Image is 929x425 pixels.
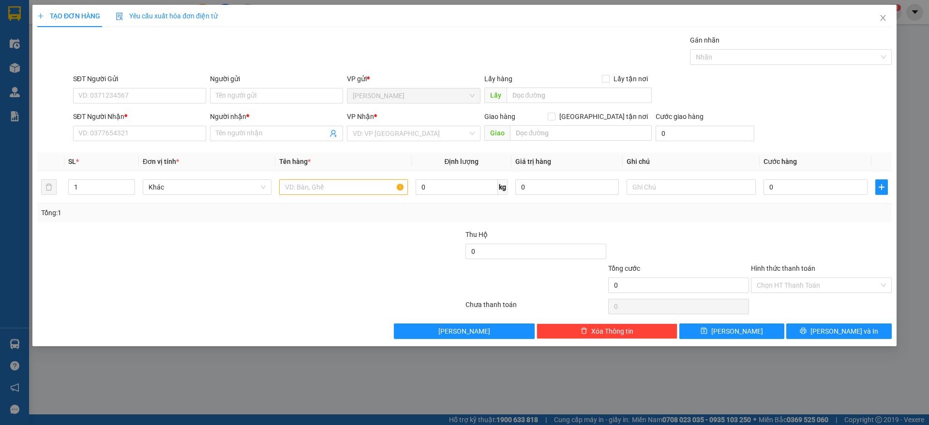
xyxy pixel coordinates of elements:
[8,30,86,42] div: .
[484,113,515,120] span: Giao hàng
[347,73,480,84] div: VP gửi
[143,158,179,165] span: Đơn vị tính
[810,326,878,337] span: [PERSON_NAME] và In
[73,73,206,84] div: SĐT Người Gửi
[465,231,488,238] span: Thu Hộ
[439,326,491,337] span: [PERSON_NAME]
[751,264,815,272] label: Hình thức thanh toán
[279,179,408,195] input: VD: Bàn, Ghế
[92,57,154,141] span: 568 HOÀNG VĂN THỤ P4 TÂN BÌNH
[68,158,76,165] span: SL
[464,299,607,316] div: Chưa thanh toán
[347,113,375,120] span: VP Nhận
[37,13,44,19] span: plus
[116,12,218,20] span: Yêu cầu xuất hóa đơn điện tử
[92,62,105,72] span: TC:
[210,111,343,122] div: Người nhận
[656,113,704,120] label: Cước giao hàng
[92,8,160,31] div: GH Tận Nơi
[787,323,892,339] button: printer[PERSON_NAME] và In
[608,264,640,272] span: Tổng cước
[353,88,475,103] span: Gia Kiệm
[498,179,508,195] span: kg
[8,8,86,30] div: [PERSON_NAME]
[92,43,160,57] div: 0985258047
[41,207,359,218] div: Tổng: 1
[627,179,756,195] input: Ghi Chú
[8,8,23,18] span: Gửi:
[37,12,100,20] span: TẠO ĐƠN HÀNG
[394,323,535,339] button: [PERSON_NAME]
[330,130,338,137] span: user-add
[515,179,619,195] input: 0
[610,73,652,84] span: Lấy tận nơi
[484,125,510,141] span: Giao
[800,327,807,335] span: printer
[92,31,160,43] div: .
[875,179,888,195] button: plus
[41,179,57,195] button: delete
[279,158,311,165] span: Tên hàng
[507,88,652,103] input: Dọc đường
[679,323,784,339] button: save[PERSON_NAME]
[210,73,343,84] div: Người gửi
[484,75,512,83] span: Lấy hàng
[555,111,652,122] span: [GEOGRAPHIC_DATA] tận nơi
[623,152,760,171] th: Ghi chú
[876,183,887,191] span: plus
[515,158,551,165] span: Giá trị hàng
[690,36,719,44] label: Gán nhãn
[484,88,507,103] span: Lấy
[8,42,86,55] div: 0787079779
[869,5,897,32] button: Close
[149,180,266,194] span: Khác
[510,125,652,141] input: Dọc đường
[656,126,754,141] input: Cước giao hàng
[701,327,708,335] span: save
[879,14,887,22] span: close
[92,9,116,19] span: Nhận:
[581,327,587,335] span: delete
[537,323,678,339] button: deleteXóa Thông tin
[712,326,764,337] span: [PERSON_NAME]
[73,111,206,122] div: SĐT Người Nhận
[591,326,633,337] span: Xóa Thông tin
[116,13,123,20] img: icon
[764,158,797,165] span: Cước hàng
[445,158,479,165] span: Định lượng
